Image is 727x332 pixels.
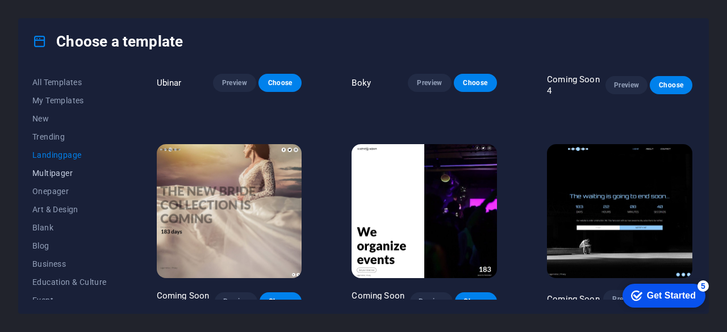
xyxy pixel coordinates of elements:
button: Trending [32,128,107,146]
span: Education & Culture [32,278,107,287]
button: Preview [410,292,453,310]
span: New [32,114,107,123]
p: Coming Soon [547,293,600,305]
button: Choose [260,292,302,310]
img: Coming Soon [547,144,692,278]
span: Preview [419,297,444,306]
span: Preview [417,78,442,87]
img: Coming Soon 3 [157,144,302,278]
button: Blank [32,218,107,237]
div: 5 [84,2,95,14]
button: Onepager [32,182,107,200]
span: Multipager [32,169,107,178]
button: Preview [603,290,646,308]
button: Preview [408,74,451,92]
div: Get Started [34,12,82,23]
button: Event [32,291,107,309]
span: Choose [463,78,488,87]
p: Coming Soon 3 [157,290,215,313]
button: Choose [455,292,498,310]
span: Choose [268,78,293,87]
p: Coming Soon 4 [547,74,605,96]
span: Landingpage [32,150,107,159]
span: Art & Design [32,205,107,214]
button: Art & Design [32,200,107,218]
button: Preview [215,292,257,310]
span: Preview [222,78,247,87]
div: Get Started 5 items remaining, 0% complete [9,6,92,30]
button: New [32,110,107,128]
span: Preview [224,297,248,306]
span: Event [32,296,107,305]
span: Onepager [32,187,107,196]
span: All Templates [32,78,107,87]
span: Preview [615,81,639,90]
p: Ubinar [157,77,182,89]
img: Coming Soon 2 [352,144,497,278]
button: Choose [650,76,692,94]
span: Choose [659,81,683,90]
span: Blog [32,241,107,250]
button: Landingpage [32,146,107,164]
button: Choose [258,74,302,92]
button: My Templates [32,91,107,110]
p: Boky [352,77,371,89]
span: Choose [464,297,488,306]
p: Coming Soon 2 [352,290,410,313]
h4: Choose a template [32,32,183,51]
span: Choose [269,297,293,306]
span: My Templates [32,96,107,105]
span: Preview [612,295,637,304]
button: Education & Culture [32,273,107,291]
button: Choose [454,74,497,92]
span: Trending [32,132,107,141]
span: Blank [32,223,107,232]
button: Preview [213,74,256,92]
button: Preview [605,76,648,94]
span: Business [32,259,107,268]
button: Multipager [32,164,107,182]
button: Business [32,255,107,273]
button: All Templates [32,73,107,91]
button: Blog [32,237,107,255]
